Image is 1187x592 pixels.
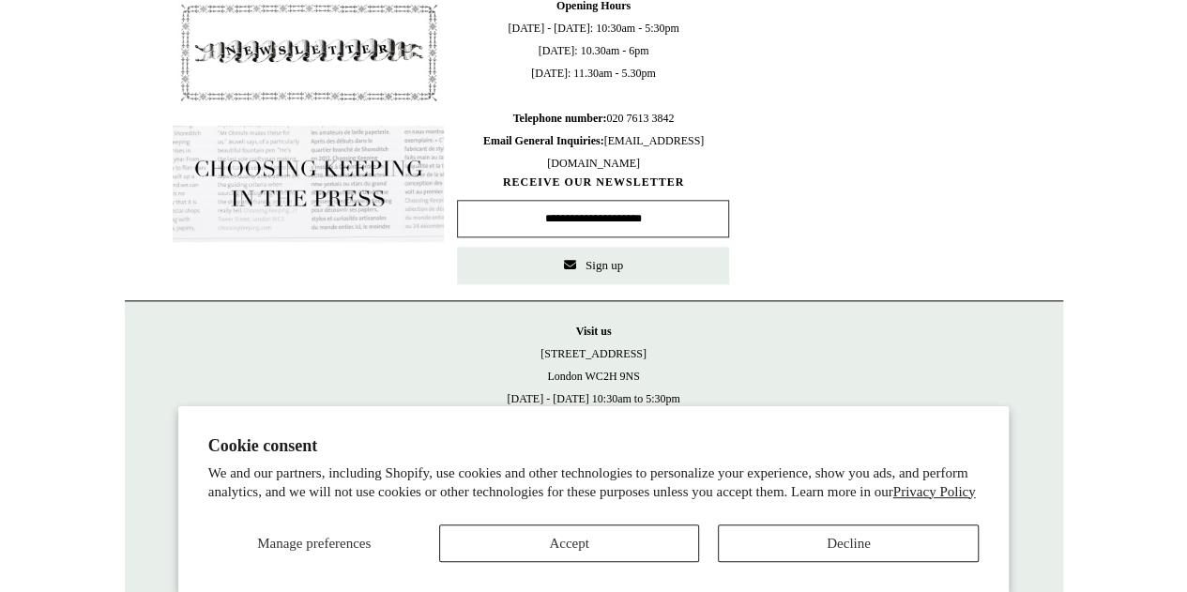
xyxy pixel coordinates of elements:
span: [EMAIL_ADDRESS][DOMAIN_NAME] [483,134,704,170]
span: Manage preferences [257,536,371,551]
p: We and our partners, including Shopify, use cookies and other technologies to personalize your ex... [208,464,980,501]
strong: Visit us [576,325,612,338]
button: Decline [718,524,979,562]
button: Accept [439,524,700,562]
b: Telephone number [513,112,607,125]
b: : [602,112,606,125]
button: Manage preferences [208,524,420,562]
span: Sign up [586,258,623,272]
span: RECEIVE OUR NEWSLETTER [457,175,729,190]
h2: Cookie consent [208,436,980,456]
b: Email General Inquiries: [483,134,604,147]
a: Privacy Policy [893,484,976,499]
button: Sign up [457,247,729,284]
img: pf-635a2b01-aa89-4342-bbcd-4371b60f588c--In-the-press-Button_1200x.jpg [173,126,445,242]
p: [STREET_ADDRESS] London WC2H 9NS [DATE] - [DATE] 10:30am to 5:30pm [DATE] 10.30am to 6pm [DATE] 1... [144,320,1044,478]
